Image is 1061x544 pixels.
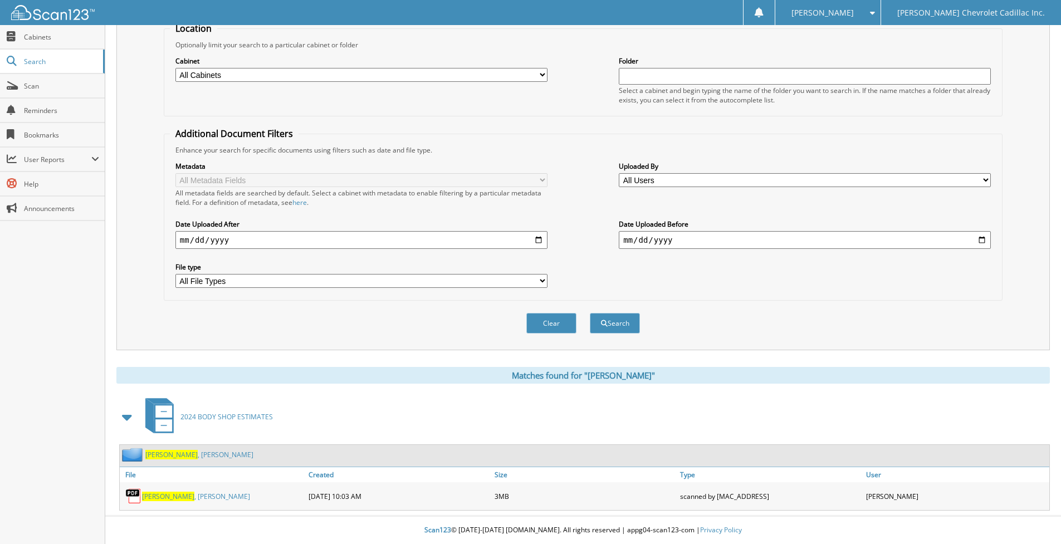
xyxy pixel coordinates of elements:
[139,395,273,439] a: 2024 BODY SHOP ESTIMATES
[24,32,99,42] span: Cabinets
[619,231,991,249] input: end
[116,367,1050,384] div: Matches found for "[PERSON_NAME]"
[677,485,863,507] div: scanned by [MAC_ADDRESS]
[24,106,99,115] span: Reminders
[24,130,99,140] span: Bookmarks
[863,467,1049,482] a: User
[11,5,95,20] img: scan123-logo-white.svg
[1005,491,1061,544] iframe: Chat Widget
[619,161,991,171] label: Uploaded By
[24,155,91,164] span: User Reports
[791,9,854,16] span: [PERSON_NAME]
[619,86,991,105] div: Select a cabinet and begin typing the name of the folder you want to search in. If the name match...
[306,467,492,482] a: Created
[175,56,547,66] label: Cabinet
[142,492,250,501] a: [PERSON_NAME], [PERSON_NAME]
[897,9,1045,16] span: [PERSON_NAME] Chevrolet Cadillac Inc.
[619,219,991,229] label: Date Uploaded Before
[175,161,547,171] label: Metadata
[180,412,273,422] span: 2024 BODY SHOP ESTIMATES
[145,450,198,459] span: [PERSON_NAME]
[120,467,306,482] a: File
[170,128,299,140] legend: Additional Document Filters
[24,57,97,66] span: Search
[24,81,99,91] span: Scan
[24,179,99,189] span: Help
[175,262,547,272] label: File type
[24,204,99,213] span: Announcements
[145,450,253,459] a: [PERSON_NAME], [PERSON_NAME]
[122,448,145,462] img: folder2.png
[492,485,678,507] div: 3MB
[424,525,451,535] span: Scan123
[526,313,576,334] button: Clear
[105,517,1061,544] div: © [DATE]-[DATE] [DOMAIN_NAME]. All rights reserved | appg04-scan123-com |
[175,188,547,207] div: All metadata fields are searched by default. Select a cabinet with metadata to enable filtering b...
[677,467,863,482] a: Type
[175,219,547,229] label: Date Uploaded After
[700,525,742,535] a: Privacy Policy
[175,231,547,249] input: start
[590,313,640,334] button: Search
[170,40,996,50] div: Optionally limit your search to a particular cabinet or folder
[863,485,1049,507] div: [PERSON_NAME]
[170,145,996,155] div: Enhance your search for specific documents using filters such as date and file type.
[125,488,142,504] img: PDF.png
[306,485,492,507] div: [DATE] 10:03 AM
[492,467,678,482] a: Size
[170,22,217,35] legend: Location
[142,492,194,501] span: [PERSON_NAME]
[292,198,307,207] a: here
[619,56,991,66] label: Folder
